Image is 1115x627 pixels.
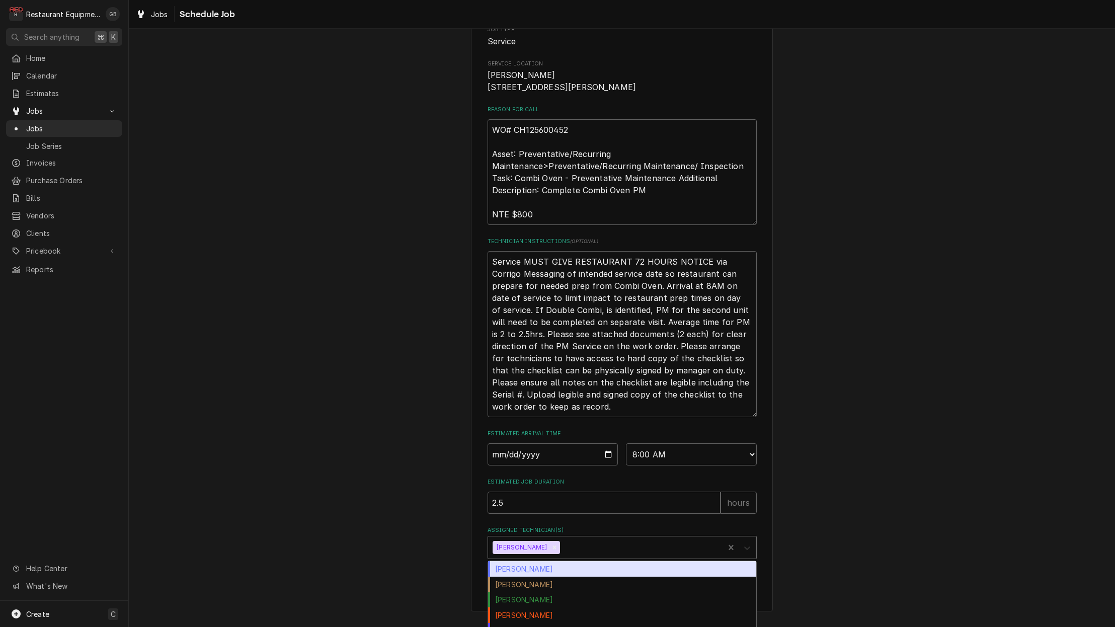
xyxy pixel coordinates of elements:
[488,592,756,608] div: [PERSON_NAME]
[488,607,756,623] div: [PERSON_NAME]
[488,443,618,465] input: Date
[488,37,516,46] span: Service
[111,609,116,619] span: C
[24,32,79,42] span: Search anything
[97,32,104,42] span: ⌘
[6,560,122,577] a: Go to Help Center
[488,26,757,47] div: Job Type
[26,53,117,63] span: Home
[177,8,235,21] span: Schedule Job
[488,106,757,225] div: Reason For Call
[488,69,757,93] span: Service Location
[26,70,117,81] span: Calendar
[26,106,102,116] span: Jobs
[488,70,636,92] span: [PERSON_NAME] [STREET_ADDRESS][PERSON_NAME]
[6,261,122,278] a: Reports
[6,154,122,171] a: Invoices
[488,251,757,417] textarea: Service MUST GIVE RESTAURANT 72 HOURS NOTICE via Corrigo Messaging of intended service date so re...
[6,67,122,84] a: Calendar
[488,238,757,246] label: Technician Instructions
[570,239,598,244] span: ( optional )
[488,36,757,48] span: Job Type
[111,32,116,42] span: K
[488,119,757,225] textarea: WO# CH125600452 Asset: Preventative/Recurring Maintenance>Preventative/Recurring Maintenance/ Ins...
[6,578,122,594] a: Go to What's New
[6,103,122,119] a: Go to Jobs
[488,430,757,465] div: Estimated Arrival Time
[26,158,117,168] span: Invoices
[488,478,757,486] label: Estimated Job Duration
[488,106,757,114] label: Reason For Call
[26,563,116,574] span: Help Center
[26,610,49,618] span: Create
[488,561,756,577] div: [PERSON_NAME]
[6,50,122,66] a: Home
[488,60,757,94] div: Service Location
[6,120,122,137] a: Jobs
[26,141,117,151] span: Job Series
[26,88,117,99] span: Estimates
[488,577,756,592] div: [PERSON_NAME]
[6,190,122,206] a: Bills
[6,28,122,46] button: Search anything⌘K
[721,492,757,514] div: hours
[26,9,100,20] div: Restaurant Equipment Diagnostics
[6,225,122,242] a: Clients
[9,7,23,21] div: Restaurant Equipment Diagnostics's Avatar
[26,228,117,239] span: Clients
[6,207,122,224] a: Vendors
[9,7,23,21] div: R
[6,85,122,102] a: Estimates
[106,7,120,21] div: Gary Beaver's Avatar
[549,541,560,554] div: Remove Kaleb Lewis
[6,172,122,189] a: Purchase Orders
[26,246,102,256] span: Pricebook
[26,123,117,134] span: Jobs
[132,6,172,23] a: Jobs
[26,581,116,591] span: What's New
[626,443,757,465] select: Time Select
[493,541,549,554] div: [PERSON_NAME]
[26,175,117,186] span: Purchase Orders
[488,526,757,534] label: Assigned Technician(s)
[6,243,122,259] a: Go to Pricebook
[488,430,757,438] label: Estimated Arrival Time
[151,9,168,20] span: Jobs
[6,138,122,154] a: Job Series
[488,478,757,514] div: Estimated Job Duration
[26,264,117,275] span: Reports
[488,26,757,34] span: Job Type
[106,7,120,21] div: GB
[26,210,117,221] span: Vendors
[488,526,757,559] div: Assigned Technician(s)
[26,193,117,203] span: Bills
[488,60,757,68] span: Service Location
[488,238,757,417] div: Technician Instructions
